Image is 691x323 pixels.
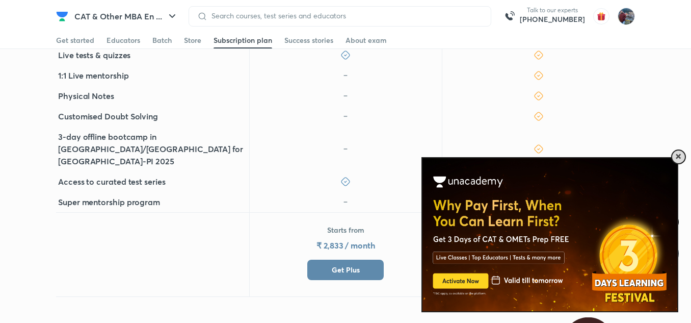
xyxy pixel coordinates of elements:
input: Search courses, test series and educators [207,12,483,20]
img: icon [340,197,351,207]
img: call-us [499,6,520,27]
div: Educators [107,35,140,45]
p: Starts from [327,225,364,235]
a: Store [184,32,201,48]
h5: Customised Doubt Solving [58,110,158,122]
img: Company Logo [56,10,68,22]
div: Store [184,35,201,45]
h5: Live tests & quizzes [58,49,130,61]
a: Subscription plan [214,32,272,48]
img: icon [340,91,351,101]
h5: 1:1 Live mentorship [58,69,128,82]
iframe: notification-frame-~55857496 [404,132,686,313]
img: Prashant saluja [618,8,635,25]
p: Talk to our experts [520,6,585,14]
a: Batch [152,32,172,48]
img: icon [340,144,351,154]
button: CAT & Other MBA En ... [68,6,184,27]
h5: Physical Notes [58,90,114,102]
h5: 3-day offline bootcamp in [GEOGRAPHIC_DATA]/[GEOGRAPHIC_DATA] for [GEOGRAPHIC_DATA]-PI 2025 [58,131,247,167]
div: Subscription plan [214,35,272,45]
a: Success stories [284,32,333,48]
a: Get started [56,32,94,48]
a: About exam [345,32,387,48]
div: About exam [345,35,387,45]
div: Batch [152,35,172,45]
button: Get Plus [307,260,384,280]
span: Get Plus [332,265,360,275]
h5: Access to curated test series [58,176,166,188]
img: avatar [593,8,609,24]
h5: ₹ 2,833 / month [316,239,375,252]
img: icon [340,70,351,81]
h5: Super mentorship program [58,196,160,208]
a: [PHONE_NUMBER] [520,14,585,24]
div: Success stories [284,35,333,45]
a: Educators [107,32,140,48]
div: Get started [56,35,94,45]
img: icon [340,111,351,121]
